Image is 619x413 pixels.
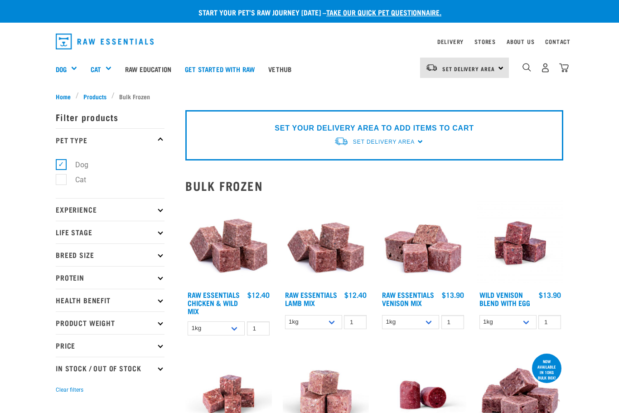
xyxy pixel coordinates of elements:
[56,334,164,357] p: Price
[441,315,464,329] input: 1
[285,292,337,305] a: Raw Essentials Lamb Mix
[83,92,106,101] span: Products
[247,321,270,335] input: 1
[56,243,164,266] p: Breed Size
[261,51,298,87] a: Vethub
[437,40,464,43] a: Delivery
[56,106,164,128] p: Filter products
[283,200,369,287] img: ?1041 RE Lamb Mix 01
[522,63,531,72] img: home-icon-1@2x.png
[56,128,164,151] p: Pet Type
[247,291,270,299] div: $12.40
[118,51,178,87] a: Raw Education
[56,311,164,334] p: Product Weight
[442,291,464,299] div: $13.90
[344,291,367,299] div: $12.40
[91,64,101,74] a: Cat
[188,292,240,313] a: Raw Essentials Chicken & Wild Mix
[61,159,92,170] label: Dog
[507,40,534,43] a: About Us
[380,200,466,287] img: 1113 RE Venison Mix 01
[382,292,434,305] a: Raw Essentials Venison Mix
[56,386,83,394] button: Clear filters
[334,136,348,146] img: van-moving.png
[56,92,76,101] a: Home
[545,40,571,43] a: Contact
[532,355,561,384] div: now available in 10kg bulk box!
[56,221,164,243] p: Life Stage
[477,200,564,287] img: Venison Egg 1616
[56,266,164,289] p: Protein
[275,123,474,134] p: SET YOUR DELIVERY AREA TO ADD ITEMS TO CART
[344,315,367,329] input: 1
[56,64,67,74] a: Dog
[539,291,561,299] div: $13.90
[474,40,496,43] a: Stores
[56,289,164,311] p: Health Benefit
[541,63,550,73] img: user.png
[79,92,111,101] a: Products
[56,34,154,49] img: Raw Essentials Logo
[538,315,561,329] input: 1
[56,92,563,101] nav: breadcrumbs
[326,10,441,14] a: take our quick pet questionnaire.
[479,292,530,305] a: Wild Venison Blend with Egg
[353,139,415,145] span: Set Delivery Area
[185,179,563,193] h2: Bulk Frozen
[442,67,495,70] span: Set Delivery Area
[48,30,571,53] nav: dropdown navigation
[559,63,569,73] img: home-icon@2x.png
[56,357,164,379] p: In Stock / Out Of Stock
[426,63,438,72] img: van-moving.png
[178,51,261,87] a: Get started with Raw
[56,92,71,101] span: Home
[185,200,272,287] img: Pile Of Cubed Chicken Wild Meat Mix
[56,198,164,221] p: Experience
[61,174,90,185] label: Cat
